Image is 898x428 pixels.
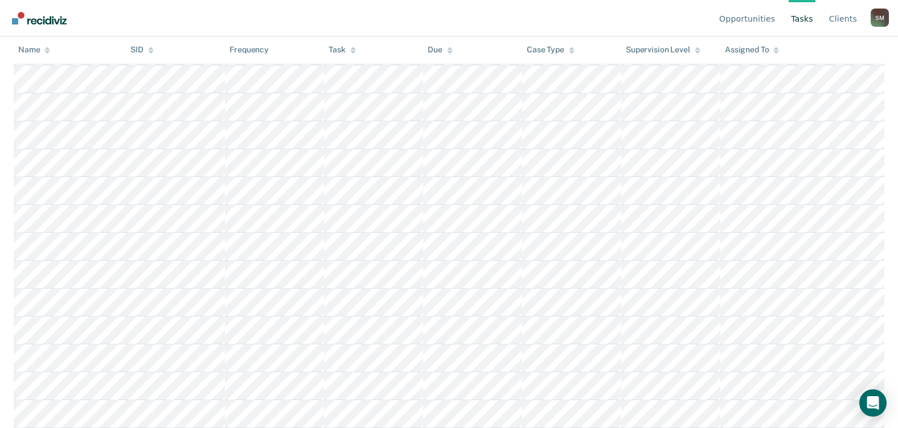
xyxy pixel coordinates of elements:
button: Profile dropdown button [871,9,889,27]
div: Due [428,46,453,55]
div: Task [329,46,355,55]
div: Open Intercom Messenger [859,389,887,417]
div: Frequency [229,46,269,55]
img: Recidiviz [12,12,67,24]
div: Assigned To [725,46,779,55]
div: SID [130,46,154,55]
div: Supervision Level [626,46,700,55]
div: Name [18,46,50,55]
div: S M [871,9,889,27]
div: Case Type [527,46,575,55]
